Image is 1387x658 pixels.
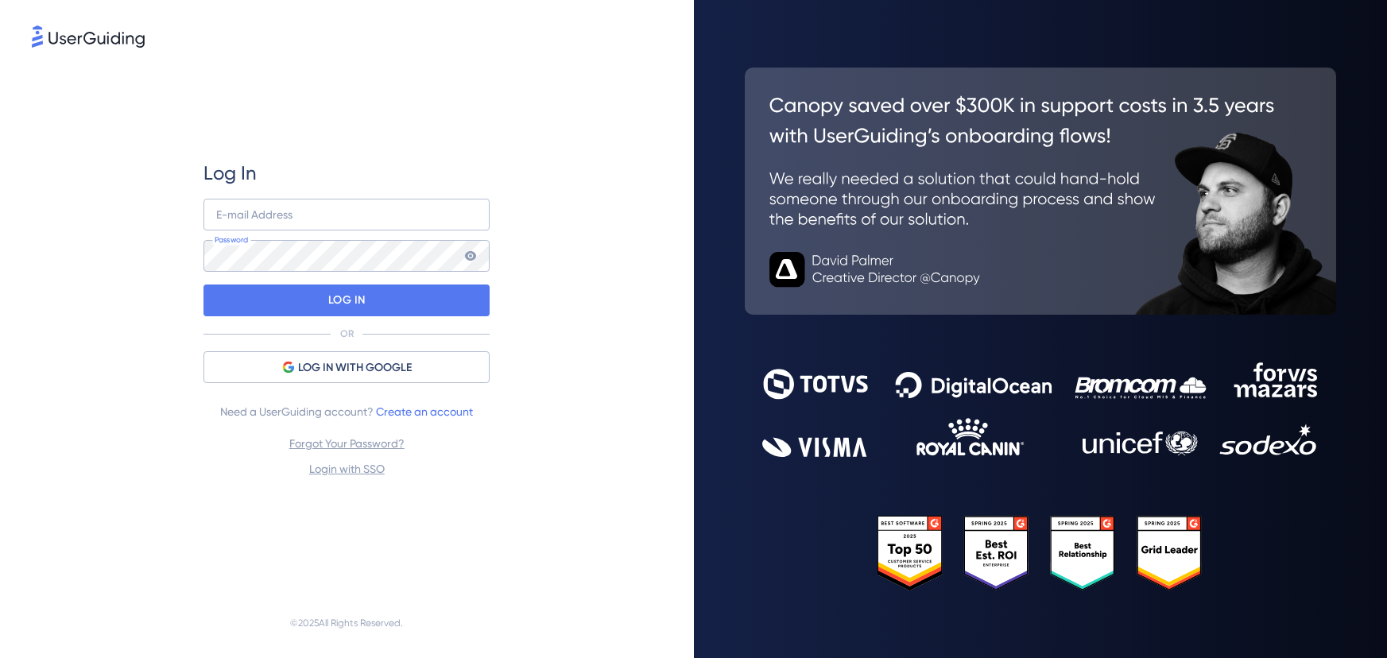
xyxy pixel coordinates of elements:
img: 8faab4ba6bc7696a72372aa768b0286c.svg [32,25,145,48]
img: 26c0aa7c25a843aed4baddd2b5e0fa68.svg [745,68,1337,315]
p: LOG IN [328,288,366,313]
span: © 2025 All Rights Reserved. [290,613,403,633]
a: Forgot Your Password? [289,437,405,450]
a: Login with SSO [309,463,385,475]
span: Need a UserGuiding account? [220,402,473,421]
a: Create an account [376,405,473,418]
p: OR [340,327,354,340]
img: 25303e33045975176eb484905ab012ff.svg [878,516,1203,590]
span: Log In [203,161,257,186]
span: LOG IN WITH GOOGLE [298,358,412,377]
img: 9302ce2ac39453076f5bc0f2f2ca889b.svg [762,362,1319,457]
input: example@company.com [203,199,490,230]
